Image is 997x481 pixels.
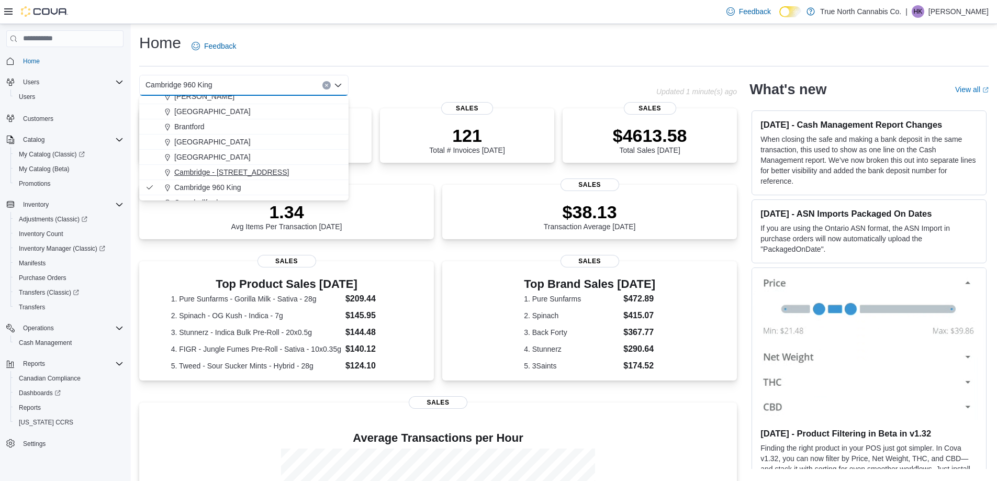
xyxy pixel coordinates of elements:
button: Campbellford [139,195,349,210]
a: My Catalog (Beta) [15,163,74,175]
dt: 5. Tweed - Sour Sucker Mints - Hybrid - 28g [171,361,341,371]
span: [GEOGRAPHIC_DATA] [174,106,251,117]
button: Inventory [19,198,53,211]
a: Settings [19,438,50,450]
a: Canadian Compliance [15,372,85,385]
h1: Home [139,32,181,53]
span: Settings [23,440,46,448]
span: Sales [409,396,467,409]
span: Washington CCRS [15,416,124,429]
dd: $140.12 [345,343,402,355]
button: Close list of options [334,81,342,90]
span: My Catalog (Beta) [19,165,70,173]
dt: 1. Pure Sunfarms - Gorilla Milk - Sativa - 28g [171,294,341,304]
span: Inventory Count [19,230,63,238]
span: Cash Management [15,337,124,349]
button: Catalog [19,133,49,146]
span: Transfers (Classic) [15,286,124,299]
img: Cova [21,6,68,17]
span: Brantford [174,121,205,132]
a: My Catalog (Classic) [10,147,128,162]
a: Transfers (Classic) [10,285,128,300]
span: Promotions [15,177,124,190]
span: Inventory Count [15,228,124,240]
span: Home [19,54,124,68]
button: Inventory [2,197,128,212]
span: Operations [23,324,54,332]
span: [GEOGRAPHIC_DATA] [174,152,251,162]
span: Customers [23,115,53,123]
span: Canadian Compliance [15,372,124,385]
nav: Complex example [6,49,124,477]
dd: $144.48 [345,326,402,339]
span: Feedback [739,6,771,17]
h3: [DATE] - ASN Imports Packaged On Dates [760,208,978,219]
div: Transaction Average [DATE] [544,202,636,231]
button: Home [2,53,128,69]
div: Avg Items Per Transaction [DATE] [231,202,342,231]
p: Updated 1 minute(s) ago [656,87,737,96]
button: Catalog [2,132,128,147]
h3: Top Brand Sales [DATE] [524,278,655,290]
a: Dashboards [10,386,128,400]
a: Manifests [15,257,50,270]
span: Catalog [23,136,44,144]
button: Reports [19,357,49,370]
a: Inventory Manager (Classic) [10,241,128,256]
span: Dashboards [19,389,61,397]
span: Sales [257,255,316,267]
dt: 3. Back Forty [524,327,619,338]
span: Adjustments (Classic) [19,215,87,223]
a: Inventory Count [15,228,68,240]
a: Reports [15,401,45,414]
a: Cash Management [15,337,76,349]
a: Transfers (Classic) [15,286,83,299]
dd: $472.89 [623,293,655,305]
span: Home [23,57,40,65]
span: Users [19,93,35,101]
a: Customers [19,113,58,125]
a: Dashboards [15,387,65,399]
span: Inventory [19,198,124,211]
span: Sales [561,255,619,267]
button: [GEOGRAPHIC_DATA] [139,135,349,150]
span: My Catalog (Classic) [19,150,85,159]
span: Sales [441,102,494,115]
span: Transfers [15,301,124,314]
h4: Average Transactions per Hour [148,432,729,444]
dt: 2. Spinach [524,310,619,321]
span: Users [15,91,124,103]
span: Cash Management [19,339,72,347]
span: Canadian Compliance [19,374,81,383]
h3: [DATE] - Product Filtering in Beta in v1.32 [760,428,978,439]
div: Total # Invoices [DATE] [429,125,505,154]
dd: $290.64 [623,343,655,355]
a: Feedback [722,1,775,22]
button: [PERSON_NAME] [139,89,349,104]
span: Users [23,78,39,86]
a: Promotions [15,177,55,190]
span: Adjustments (Classic) [15,213,124,226]
a: Adjustments (Classic) [15,213,92,226]
span: [GEOGRAPHIC_DATA] [174,137,251,147]
a: Purchase Orders [15,272,71,284]
svg: External link [982,87,989,93]
span: Promotions [19,180,51,188]
span: Transfers (Classic) [19,288,79,297]
button: Canadian Compliance [10,371,128,386]
span: Cambridge 960 King [145,79,212,91]
button: Cambridge 960 King [139,180,349,195]
button: Operations [2,321,128,335]
a: Inventory Manager (Classic) [15,242,109,255]
span: Inventory [23,200,49,209]
button: Customers [2,110,128,126]
div: Total Sales [DATE] [613,125,687,154]
button: [GEOGRAPHIC_DATA] [139,150,349,165]
span: Reports [23,360,45,368]
span: Operations [19,322,124,334]
div: Haedan Kervin [912,5,924,18]
dt: 5. 3Saints [524,361,619,371]
dd: $174.52 [623,360,655,372]
a: My Catalog (Classic) [15,148,89,161]
span: My Catalog (Beta) [15,163,124,175]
